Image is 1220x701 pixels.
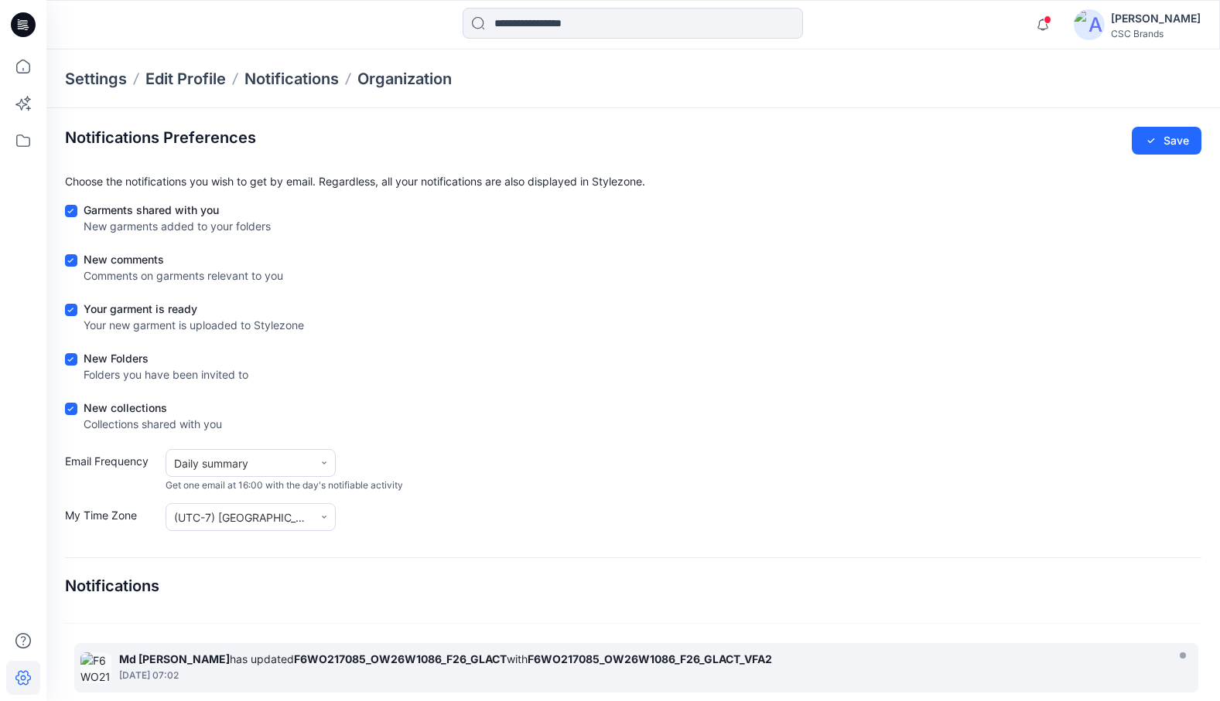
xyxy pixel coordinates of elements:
[1074,9,1105,40] img: avatar
[84,267,283,284] div: Comments on garments relevant to you
[84,366,248,383] div: Folders you have been invited to
[166,478,403,492] span: Get one email at 16:00 with the day's notifiable activity
[65,507,158,531] label: My Time Zone
[84,251,283,267] div: New comments
[84,202,271,218] div: Garments shared with you
[1111,28,1201,39] div: CSC Brands
[357,68,452,90] a: Organization
[294,652,507,665] strong: F6WO217085_OW26W1086_F26_GLACT
[528,652,772,665] strong: F6WO217085_OW26W1086_F26_GLACT_VFA2
[65,128,256,147] h2: Notifications Preferences
[119,670,1161,681] div: Saturday, August 23, 2025 07:02
[84,350,248,366] div: New Folders
[145,68,226,90] a: Edit Profile
[174,455,306,471] div: Daily summary
[65,453,158,492] label: Email Frequency
[65,68,127,90] p: Settings
[84,317,304,333] div: Your new garment is uploaded to Stylezone
[84,301,304,317] div: Your garment is ready
[1132,127,1201,155] button: Save
[119,652,1161,665] div: has updated with
[174,509,306,526] div: (UTC-7) [GEOGRAPHIC_DATA] ([GEOGRAPHIC_DATA])
[65,173,1201,189] p: Choose the notifications you wish to get by email. Regardless, all your notifications are also di...
[84,416,222,432] div: Collections shared with you
[119,652,230,665] strong: Md [PERSON_NAME]
[84,218,271,234] div: New garments added to your folders
[84,400,222,416] div: New collections
[80,652,111,683] img: F6WO217085_OW26W1086_F26_GLACT_VFA2
[244,68,339,90] a: Notifications
[65,577,159,595] h4: Notifications
[1111,9,1201,28] div: [PERSON_NAME]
